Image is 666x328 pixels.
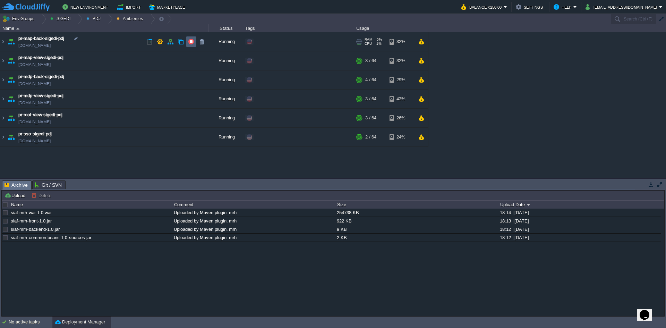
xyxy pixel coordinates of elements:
[18,35,64,42] a: pr-map-back-sigedi-pdj
[5,192,27,199] button: Upload
[390,70,412,89] div: 29%
[86,14,103,24] button: PDJ
[172,225,334,233] div: Uploaded by Maven plugin. mrh
[390,32,412,51] div: 32%
[172,209,334,217] div: Uploaded by Maven plugin. mrh
[498,217,660,225] div: 18:13 | [DATE]
[0,109,6,127] img: AMDAwAAAACH5BAEAAAAALAAAAAABAAEAAAICRAEAOw==
[554,3,573,11] button: Help
[335,217,497,225] div: 922 KB
[365,51,376,70] div: 3 / 64
[6,128,16,146] img: AMDAwAAAACH5BAEAAAAALAAAAAABAAEAAAICRAEAOw==
[18,111,62,118] a: pr-root-view-sigedi-pdj
[117,3,143,11] button: Import
[32,192,53,199] button: Delete
[6,32,16,51] img: AMDAwAAAACH5BAEAAAAALAAAAAABAAEAAAICRAEAOw==
[16,28,19,30] img: AMDAwAAAACH5BAEAAAAALAAAAAABAAEAAAICRAEAOw==
[0,90,6,108] img: AMDAwAAAACH5BAEAAAAALAAAAAABAAEAAAICRAEAOw==
[18,42,51,49] a: [DOMAIN_NAME]
[0,32,6,51] img: AMDAwAAAACH5BAEAAAAALAAAAAABAAEAAAICRAEAOw==
[18,99,51,106] a: [DOMAIN_NAME]
[0,128,6,146] img: AMDAwAAAACH5BAEAAAAALAAAAAABAAEAAAICRAEAOw==
[390,51,412,70] div: 32%
[0,70,6,89] img: AMDAwAAAACH5BAEAAAAALAAAAAABAAEAAAICRAEAOw==
[586,3,659,11] button: [EMAIL_ADDRESS][DOMAIN_NAME]
[208,32,243,51] div: Running
[365,109,376,127] div: 3 / 64
[461,3,504,11] button: Balance ₹250.00
[11,218,52,224] a: siaf-mrh-front-1.0.jar
[55,319,105,326] button: Deployment Manager
[390,90,412,108] div: 43%
[335,225,497,233] div: 9 KB
[9,201,172,209] div: Name
[149,3,187,11] button: Marketplace
[6,51,16,70] img: AMDAwAAAACH5BAEAAAAALAAAAAABAAEAAAICRAEAOw==
[355,24,428,32] div: Usage
[498,209,660,217] div: 18:14 | [DATE]
[365,70,376,89] div: 4 / 64
[365,37,372,42] span: RAM
[365,42,372,46] span: CPU
[498,234,660,242] div: 18:12 | [DATE]
[208,128,243,146] div: Running
[35,181,62,189] span: Git / SVN
[498,225,660,233] div: 18:12 | [DATE]
[6,90,16,108] img: AMDAwAAAACH5BAEAAAAALAAAAAABAAEAAAICRAEAOw==
[18,61,51,68] a: [DOMAIN_NAME]
[390,109,412,127] div: 26%
[172,234,334,242] div: Uploaded by Maven plugin. mrh
[11,210,52,215] a: siaf-mrh-war-1.0.war
[375,42,382,46] span: 1%
[9,317,52,328] div: No active tasks
[637,300,659,321] iframe: chat widget
[1,24,208,32] div: Name
[18,73,64,80] a: pr-mdp-back-sigedi-pdj
[498,201,661,209] div: Upload Date
[2,14,37,24] button: Env Groups
[6,109,16,127] img: AMDAwAAAACH5BAEAAAAALAAAAAABAAEAAAICRAEAOw==
[6,70,16,89] img: AMDAwAAAACH5BAEAAAAALAAAAAABAAEAAAICRAEAOw==
[208,109,243,127] div: Running
[335,201,498,209] div: Size
[208,90,243,108] div: Running
[244,24,354,32] div: Tags
[18,92,63,99] a: pr-mdp-view-sigedi-pdj
[390,128,412,146] div: 24%
[335,234,497,242] div: 2 KB
[209,24,243,32] div: Status
[516,3,545,11] button: Settings
[50,14,73,24] button: SIGEDI
[208,70,243,89] div: Running
[18,131,52,137] a: pr-sso-sigedi-pdj
[18,80,51,87] a: [DOMAIN_NAME]
[335,209,497,217] div: 254738 KB
[18,118,51,125] a: [DOMAIN_NAME]
[117,14,145,24] button: Ambientes
[172,217,334,225] div: Uploaded by Maven plugin. mrh
[0,51,6,70] img: AMDAwAAAACH5BAEAAAAALAAAAAABAAEAAAICRAEAOw==
[18,137,51,144] a: [DOMAIN_NAME]
[2,3,50,11] img: CloudJiffy
[365,90,376,108] div: 3 / 64
[365,128,376,146] div: 2 / 64
[11,235,91,240] a: siaf-mrh-common-beans-1.0-sources.jar
[208,51,243,70] div: Running
[172,201,335,209] div: Comment
[375,37,382,42] span: 5%
[18,54,63,61] a: pr-map-view-sigedi-pdj
[62,3,110,11] button: New Environment
[11,227,60,232] a: siaf-mrh-backend-1.0.jar
[5,181,28,190] span: Archive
